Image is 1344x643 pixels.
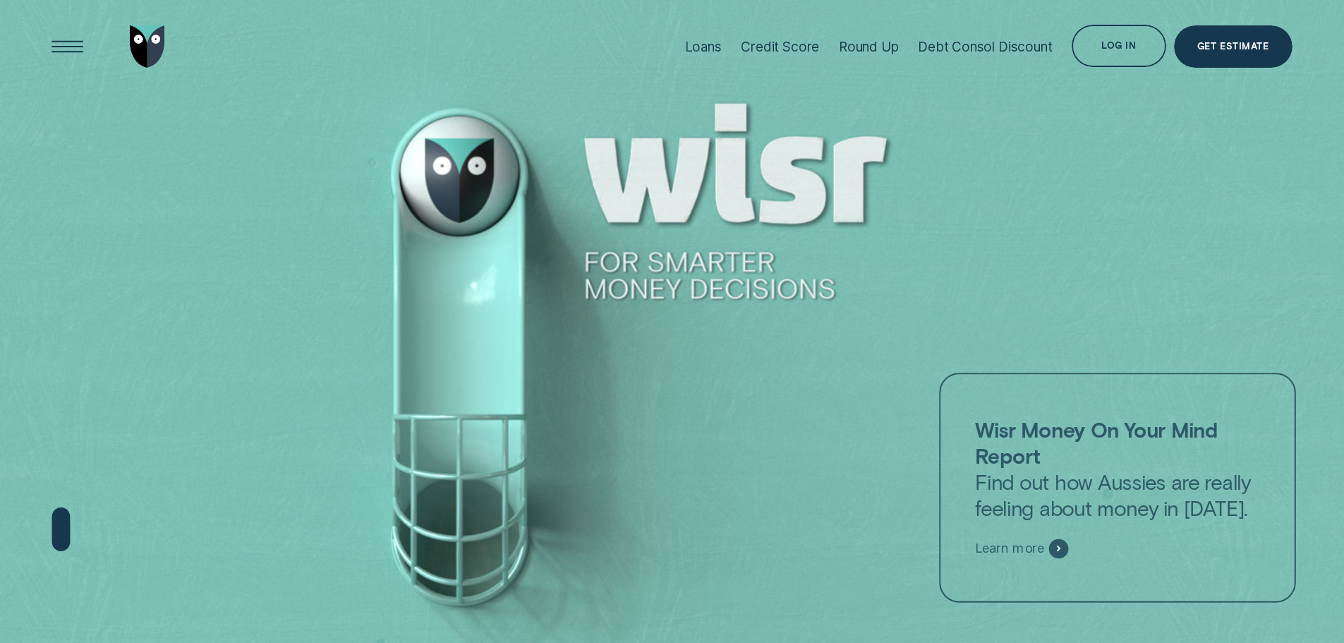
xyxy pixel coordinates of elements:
span: Learn more [976,541,1044,557]
img: Wisr [130,25,165,68]
div: Loans [685,39,722,55]
div: Round Up [839,39,899,55]
p: Find out how Aussies are really feeling about money in [DATE]. [976,416,1261,521]
a: Wisr Money On Your Mind ReportFind out how Aussies are really feeling about money in [DATE].Learn... [939,373,1296,602]
div: Debt Consol Discount [918,39,1052,55]
a: Get Estimate [1174,25,1292,68]
button: Log in [1072,25,1166,67]
div: Credit Score [741,39,819,55]
strong: Wisr Money On Your Mind Report [976,416,1218,468]
button: Open Menu [47,25,89,68]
